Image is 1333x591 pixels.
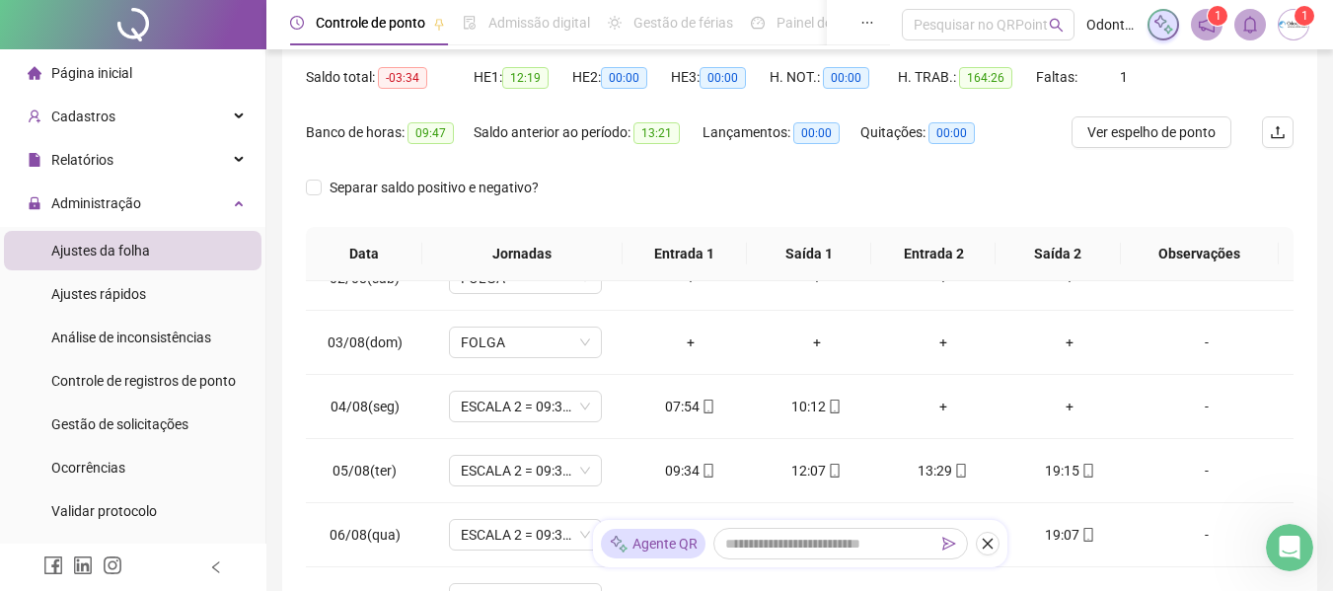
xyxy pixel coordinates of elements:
span: left [209,560,223,574]
span: Página inicial [51,65,132,81]
span: 00:00 [928,122,975,144]
span: file-done [463,16,477,30]
span: Gestão de férias [633,15,733,31]
th: Entrada 2 [871,227,996,281]
span: 04/08(seg) [331,399,400,414]
span: facebook [43,555,63,575]
span: send [942,537,956,551]
span: 13:21 [633,122,680,144]
span: FOLGA [461,328,590,357]
div: 19:15 [1022,460,1117,481]
span: Relatórios [51,152,113,168]
span: search [1049,18,1064,33]
th: Saída 2 [996,227,1120,281]
span: mobile [1079,528,1095,542]
span: lock [28,196,41,210]
div: Lançamentos: [703,121,860,144]
span: linkedin [73,555,93,575]
span: instagram [103,555,122,575]
th: Entrada 1 [623,227,747,281]
div: - [1148,460,1265,481]
span: Controle de ponto [316,15,425,31]
span: Observações [1137,243,1263,264]
span: mobile [952,464,968,478]
div: + [1022,396,1117,417]
span: ellipsis [860,16,874,30]
div: HE 3: [671,66,770,89]
img: sparkle-icon.fc2bf0ac1784a2077858766a79e2daf3.svg [1152,14,1174,36]
span: 164:26 [959,67,1012,89]
span: -03:34 [378,67,427,89]
span: bell [1241,16,1259,34]
span: ESCALA 2 = 09:30 -13:30- 15:00- 19:00 [461,456,590,485]
span: 1 [1301,9,1308,23]
span: ESCALA 2 = 09:30 -13:30- 15:00- 19:00 [461,520,590,550]
span: 00:00 [793,122,840,144]
span: upload [1270,124,1286,140]
span: Controle de registros de ponto [51,373,236,389]
span: home [28,66,41,80]
span: 1 [1120,69,1128,85]
div: H. NOT.: [770,66,898,89]
img: 45030 [1279,10,1308,39]
span: file [28,153,41,167]
div: 07:54 [643,396,738,417]
th: Data [306,227,422,281]
div: - [1148,332,1265,353]
span: Separar saldo positivo e negativo? [322,177,547,198]
span: Cadastros [51,109,115,124]
div: 09:34 [643,460,738,481]
th: Observações [1121,227,1279,281]
span: dashboard [751,16,765,30]
div: - [1148,524,1265,546]
div: + [643,332,738,353]
span: 00:00 [823,67,869,89]
span: user-add [28,110,41,123]
div: + [896,332,991,353]
span: Painel do DP [777,15,853,31]
sup: Atualize o seu contato no menu Meus Dados [1295,6,1314,26]
span: 00:00 [601,67,647,89]
span: pushpin [433,18,445,30]
span: Administração [51,195,141,211]
span: close [981,537,995,551]
div: Quitações: [860,121,999,144]
span: Ocorrências [51,460,125,476]
span: mobile [1079,464,1095,478]
span: Validar protocolo [51,503,157,519]
iframe: Intercom live chat [1266,524,1313,571]
span: 1 [1215,9,1222,23]
div: HE 1: [474,66,572,89]
div: Agente QR [601,529,705,558]
span: Ajustes rápidos [51,286,146,302]
span: Análise de inconsistências [51,330,211,345]
span: mobile [826,464,842,478]
div: - [1148,396,1265,417]
div: 10:12 [770,396,864,417]
span: Faltas: [1036,69,1080,85]
span: 00:00 [700,67,746,89]
span: mobile [700,400,715,413]
div: Saldo anterior ao período: [474,121,703,144]
span: Gestão de solicitações [51,416,188,432]
span: 03/08(dom) [328,334,403,350]
span: 12:19 [502,67,549,89]
div: H. TRAB.: [898,66,1036,89]
div: 12:07 [770,460,864,481]
button: Ver espelho de ponto [1072,116,1231,148]
span: ESCALA 2 = 09:30 -13:30- 15:00- 19:00 [461,392,590,421]
span: Odontoline [1086,14,1136,36]
span: notification [1198,16,1216,34]
span: 05/08(ter) [333,463,397,479]
div: + [770,332,864,353]
div: 19:07 [1022,524,1117,546]
div: Banco de horas: [306,121,474,144]
span: Ajustes da folha [51,243,150,259]
sup: 1 [1208,6,1227,26]
img: sparkle-icon.fc2bf0ac1784a2077858766a79e2daf3.svg [609,534,629,554]
th: Jornadas [422,227,623,281]
div: + [1022,332,1117,353]
th: Saída 1 [747,227,871,281]
span: clock-circle [290,16,304,30]
span: sun [608,16,622,30]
